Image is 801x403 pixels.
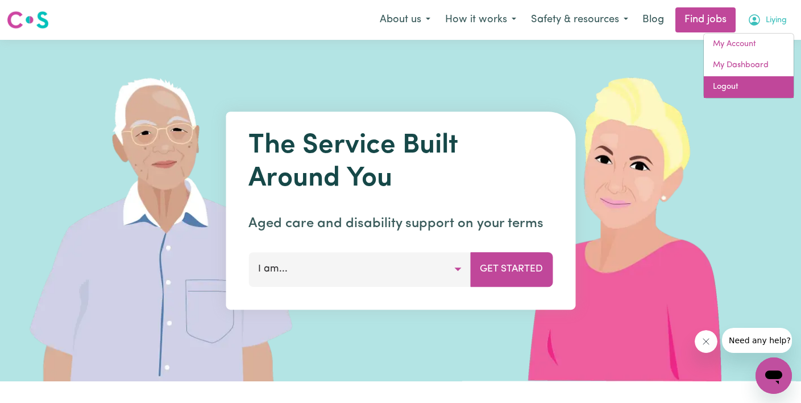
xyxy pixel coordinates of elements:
a: Logout [704,76,794,98]
p: Aged care and disability support on your terms [248,213,553,234]
div: My Account [703,33,794,98]
button: Get Started [470,252,553,286]
button: About us [372,8,438,32]
iframe: Button to launch messaging window [756,357,792,394]
span: Liying [766,14,787,27]
a: Blog [636,7,671,32]
a: Find jobs [675,7,736,32]
a: Careseekers logo [7,7,49,33]
a: My Dashboard [704,55,794,76]
button: I am... [248,252,471,286]
button: How it works [438,8,524,32]
button: Safety & resources [524,8,636,32]
img: Careseekers logo [7,10,49,30]
iframe: Message from company [722,328,792,353]
a: My Account [704,34,794,55]
h1: The Service Built Around You [248,130,553,195]
iframe: Close message [695,330,717,353]
button: My Account [740,8,794,32]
